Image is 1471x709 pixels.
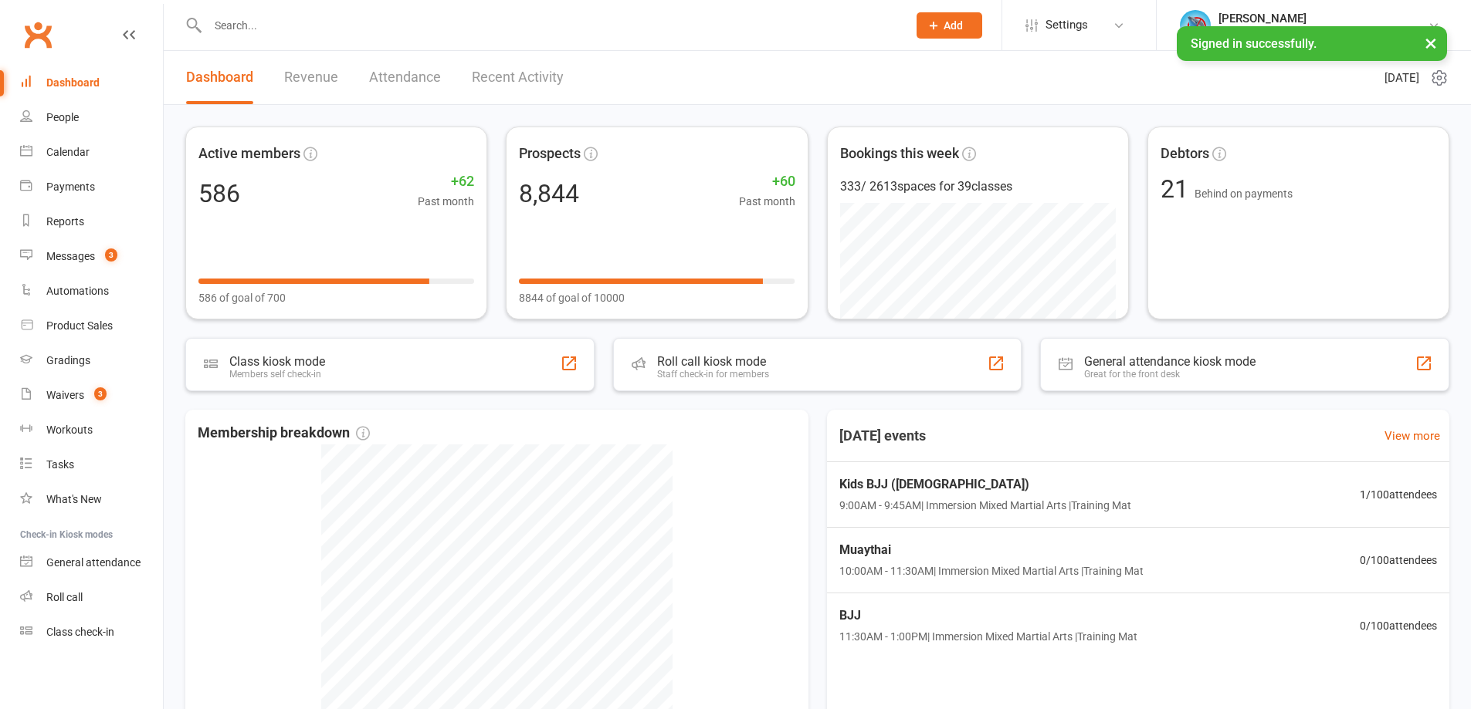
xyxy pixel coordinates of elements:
a: Attendance [369,51,441,104]
a: Tasks [20,447,163,482]
span: 10:00AM - 11:30AM | Immersion Mixed Martial Arts | Training Mat [839,562,1144,579]
div: Class check-in [46,626,114,638]
div: Members self check-in [229,369,325,380]
div: What's New [46,493,102,505]
div: Dashboard [46,76,100,89]
div: General attendance kiosk mode [1084,354,1256,369]
div: 333 / 2613 spaces for 39 classes [840,177,1116,197]
span: Membership breakdown [198,422,370,444]
span: Muaythai [839,540,1144,560]
span: 9:00AM - 9:45AM | Immersion Mixed Martial Arts | Training Mat [839,497,1131,514]
div: Immersion MMA [PERSON_NAME] Waverley [1218,25,1428,39]
span: Past month [418,193,474,210]
span: Prospects [519,143,581,165]
span: BJJ [839,606,1137,626]
a: General attendance kiosk mode [20,545,163,580]
a: People [20,100,163,135]
a: Revenue [284,51,338,104]
a: What's New [20,482,163,517]
a: Calendar [20,135,163,170]
a: View more [1385,427,1440,445]
span: Past month [739,193,795,210]
div: Gradings [46,354,90,366]
a: Roll call [20,580,163,615]
span: 586 of goal of 700 [198,289,286,306]
img: thumb_image1698714326.png [1180,10,1211,41]
div: Roll call kiosk mode [657,354,769,369]
span: 11:30AM - 1:00PM | Immersion Mixed Martial Arts | Training Mat [839,628,1137,645]
span: 0 / 100 attendees [1360,552,1437,569]
div: Waivers [46,389,84,401]
span: [DATE] [1385,69,1419,87]
a: Recent Activity [472,51,564,104]
div: Workouts [46,424,93,436]
div: Messages [46,250,95,262]
span: Add [944,19,963,32]
span: 3 [105,248,117,262]
span: 1 / 100 attendees [1360,486,1437,503]
div: Calendar [46,146,90,158]
span: +60 [739,170,795,193]
a: Workouts [20,413,163,447]
span: Behind on payments [1195,187,1293,200]
span: 8844 of goal of 10000 [519,289,625,306]
div: Tasks [46,458,74,471]
span: 21 [1161,174,1195,204]
h3: [DATE] events [827,422,938,450]
div: Product Sales [46,319,113,332]
a: Messages 3 [20,239,163,274]
input: Search... [203,15,896,36]
span: Bookings this week [840,143,959,165]
div: 586 [198,181,240,206]
button: × [1417,26,1445,59]
div: Great for the front desk [1084,369,1256,380]
a: Automations [20,274,163,309]
span: Settings [1046,8,1088,42]
div: Staff check-in for members [657,369,769,380]
div: People [46,111,79,123]
span: 0 / 100 attendees [1360,617,1437,634]
div: 8,844 [519,181,579,206]
span: Debtors [1161,143,1209,165]
span: Kids BJJ ([DEMOGRAPHIC_DATA]) [839,474,1131,495]
a: Class kiosk mode [20,615,163,650]
div: Roll call [46,591,83,603]
a: Clubworx [19,15,57,54]
a: Dashboard [20,66,163,100]
button: Add [917,12,982,39]
div: Automations [46,285,109,297]
span: 3 [94,387,107,400]
div: General attendance [46,556,141,569]
div: Class kiosk mode [229,354,325,369]
a: Payments [20,170,163,204]
a: Product Sales [20,309,163,343]
span: Active members [198,143,300,165]
span: Signed in successfully. [1191,36,1317,51]
div: [PERSON_NAME] [1218,12,1428,25]
div: Reports [46,215,84,228]
a: Waivers 3 [20,378,163,413]
a: Reports [20,204,163,239]
span: +62 [418,170,474,193]
a: Dashboard [186,51,253,104]
a: Gradings [20,343,163,378]
div: Payments [46,181,95,193]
